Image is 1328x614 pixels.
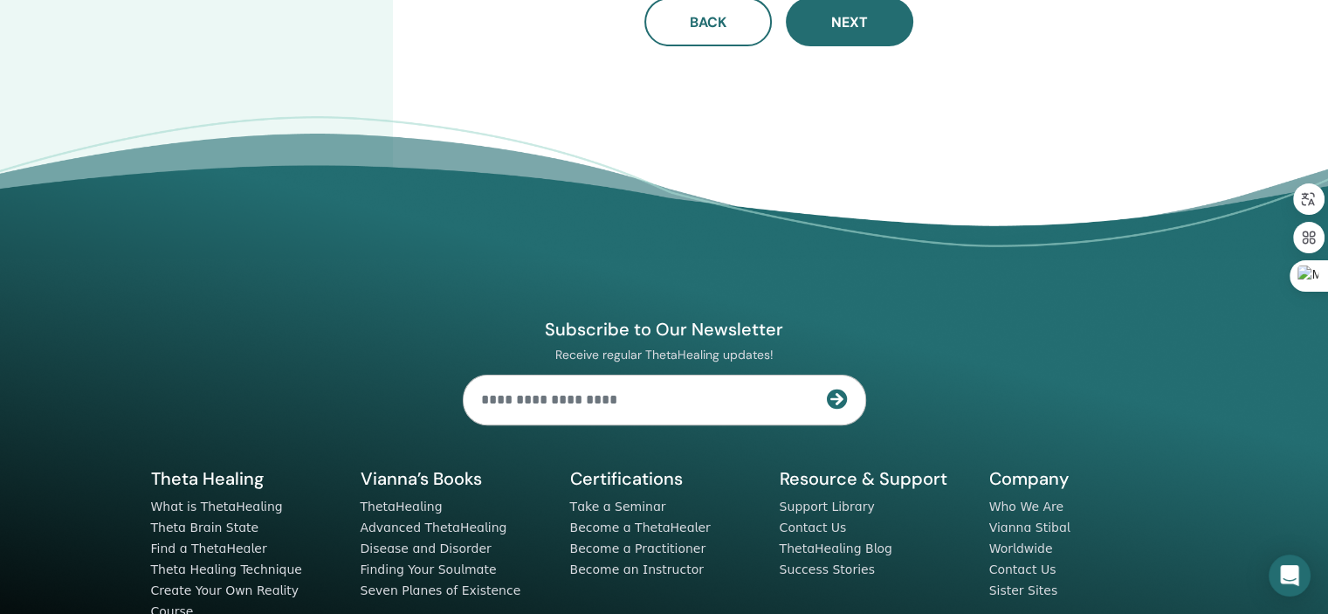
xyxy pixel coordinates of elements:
a: What is ThetaHealing [151,500,283,514]
p: Receive regular ThetaHealing updates! [463,347,866,362]
a: Disease and Disorder [361,542,492,555]
a: Advanced ThetaHealing [361,521,507,535]
h5: Vianna’s Books [361,467,549,490]
div: Open Intercom Messenger [1269,555,1311,597]
a: Vianna Stibal [989,521,1070,535]
a: Success Stories [780,562,875,576]
a: Contact Us [989,562,1056,576]
a: Become an Instructor [570,562,704,576]
a: Seven Planes of Existence [361,583,521,597]
h5: Theta Healing [151,467,340,490]
h5: Resource & Support [780,467,968,490]
span: Back [690,13,726,31]
a: Find a ThetaHealer [151,542,267,555]
a: Contact Us [780,521,847,535]
h5: Certifications [570,467,759,490]
h5: Company [989,467,1178,490]
a: Theta Healing Technique [151,562,302,576]
a: Take a Seminar [570,500,666,514]
a: Become a ThetaHealer [570,521,711,535]
a: ThetaHealing Blog [780,542,892,555]
span: Next [831,13,868,31]
a: Become a Practitioner [570,542,706,555]
a: Theta Brain State [151,521,259,535]
a: Sister Sites [989,583,1058,597]
a: Worldwide [989,542,1053,555]
h4: Subscribe to Our Newsletter [463,318,866,341]
a: Who We Are [989,500,1063,514]
a: ThetaHealing [361,500,443,514]
a: Support Library [780,500,875,514]
a: Finding Your Soulmate [361,562,497,576]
